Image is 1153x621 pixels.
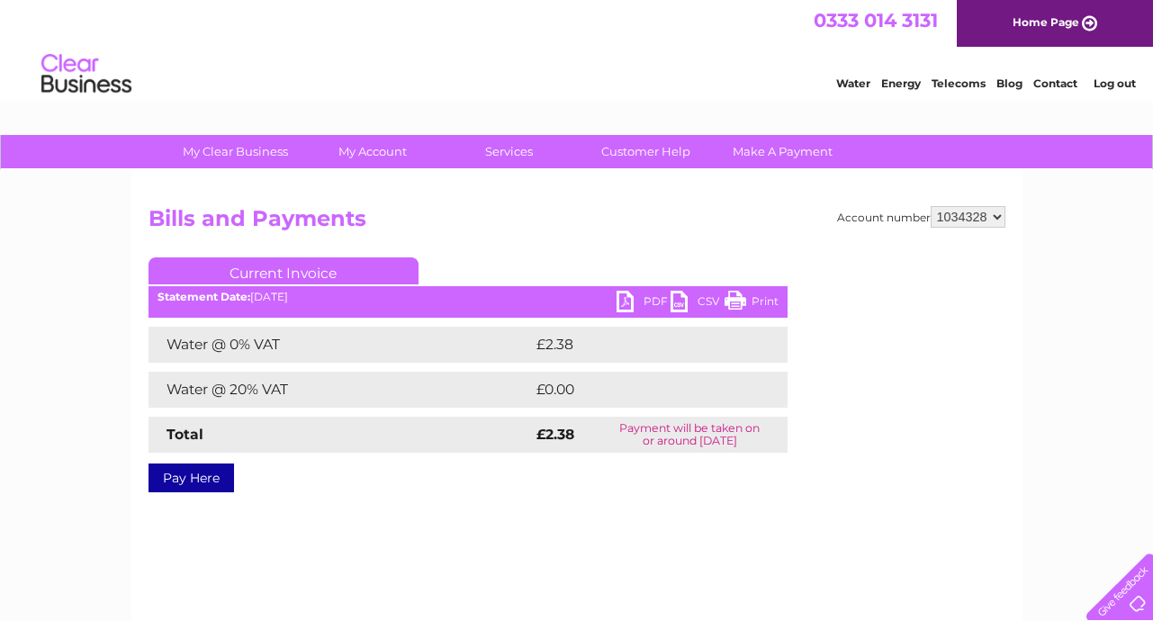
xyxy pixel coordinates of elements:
a: Log out [1094,76,1136,90]
a: 0333 014 3131 [814,9,938,31]
td: Water @ 0% VAT [149,327,532,363]
a: Services [435,135,583,168]
a: Water [836,76,870,90]
a: CSV [671,291,725,317]
td: £0.00 [532,372,746,408]
a: PDF [617,291,671,317]
a: Make A Payment [708,135,857,168]
a: Energy [881,76,921,90]
a: My Account [298,135,446,168]
a: Print [725,291,779,317]
td: Water @ 20% VAT [149,372,532,408]
div: Account number [837,206,1005,228]
a: Customer Help [572,135,720,168]
strong: £2.38 [536,426,574,443]
a: My Clear Business [161,135,310,168]
div: Clear Business is a trading name of Verastar Limited (registered in [GEOGRAPHIC_DATA] No. 3667643... [152,10,1003,87]
img: logo.png [41,47,132,102]
a: Current Invoice [149,257,419,284]
a: Contact [1033,76,1077,90]
td: £2.38 [532,327,745,363]
a: Blog [996,76,1022,90]
h2: Bills and Payments [149,206,1005,240]
strong: Total [167,426,203,443]
b: Statement Date: [158,290,250,303]
a: Telecoms [932,76,986,90]
td: Payment will be taken on or around [DATE] [592,417,787,453]
div: [DATE] [149,291,788,303]
a: Pay Here [149,463,234,492]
